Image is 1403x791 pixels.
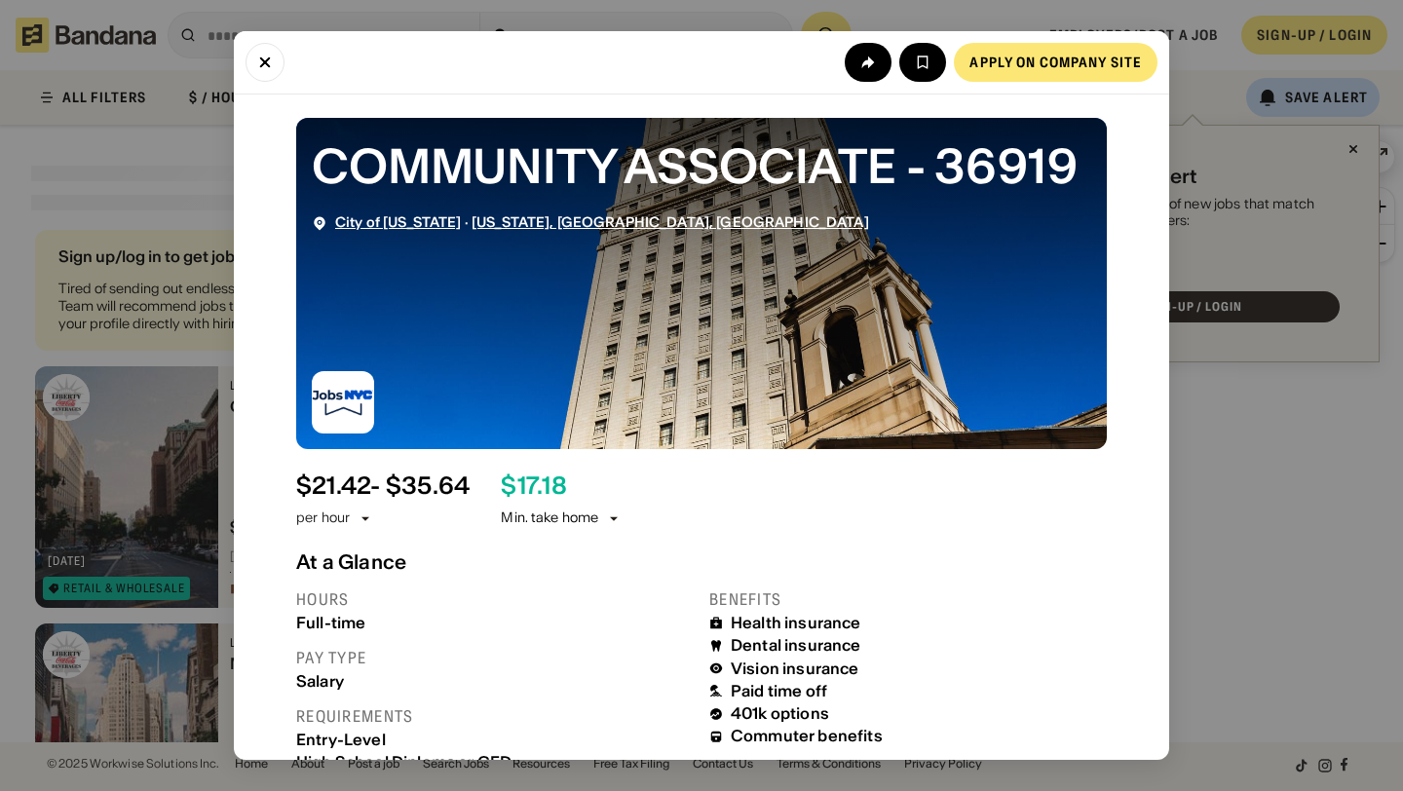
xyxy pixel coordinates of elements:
[296,472,470,501] div: $ 21.42 - $35.64
[296,614,694,632] div: Full-time
[312,371,374,433] img: City of New York logo
[296,550,1107,574] div: At a Glance
[731,682,827,700] div: Paid time off
[296,753,694,772] div: High School Diploma or GED
[296,672,694,691] div: Salary
[296,508,350,528] div: per hour
[472,213,869,231] a: [US_STATE], [GEOGRAPHIC_DATA], [GEOGRAPHIC_DATA]
[296,706,694,727] div: Requirements
[501,472,566,501] div: $ 17.18
[335,213,462,231] a: City of [US_STATE]
[731,659,859,678] div: Vision insurance
[296,648,694,668] div: Pay type
[969,56,1142,69] div: Apply on company site
[296,589,694,610] div: Hours
[731,704,829,723] div: 401k options
[501,508,622,528] div: Min. take home
[731,636,861,655] div: Dental insurance
[335,214,869,231] div: ·
[296,731,694,749] div: Entry-Level
[312,133,1091,199] div: COMMUNITY ASSOCIATE - 36919
[731,727,883,745] div: Commuter benefits
[709,589,1107,610] div: Benefits
[731,614,861,632] div: Health insurance
[246,43,284,82] button: Close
